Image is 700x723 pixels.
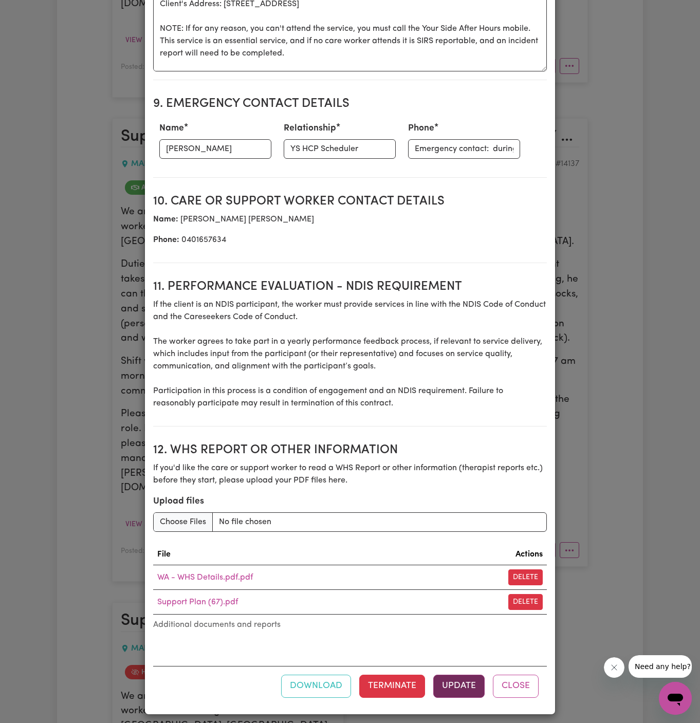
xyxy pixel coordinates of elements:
[153,236,179,244] b: Phone:
[604,657,624,678] iframe: Close message
[433,675,485,697] button: Update
[359,675,425,697] button: Terminate this contract
[159,122,184,135] label: Name
[157,573,253,582] a: WA - WHS Details.pdf.pdf
[508,569,543,585] button: Delete file
[284,139,396,159] input: e.g. Daughter
[159,139,271,159] input: e.g. Amber Smith
[153,544,432,565] th: File
[153,234,547,246] p: 0401657634
[157,598,238,606] a: Support Plan (67).pdf
[508,594,543,610] button: Delete file
[153,194,547,209] h2: 10. Care or support worker contact details
[284,122,336,135] label: Relationship
[153,213,547,226] p: [PERSON_NAME] [PERSON_NAME]
[153,299,547,410] p: If the client is an NDIS participant, the worker must provide services in line with the NDIS Code...
[432,544,547,565] th: Actions
[408,122,434,135] label: Phone
[493,675,539,697] button: Close
[153,443,547,458] h2: 12. WHS Report or Other Information
[153,280,547,294] h2: 11. Performance evaluation - NDIS requirement
[153,97,547,112] h2: 9. Emergency Contact Details
[153,615,547,635] caption: Additional documents and reports
[153,462,547,487] p: If you'd like the care or support worker to read a WHS Report or other information (therapist rep...
[281,675,351,697] button: Download contract
[153,495,204,508] label: Upload files
[659,682,692,715] iframe: Button to launch messaging window
[629,655,692,678] iframe: Message from company
[153,215,178,224] b: Name:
